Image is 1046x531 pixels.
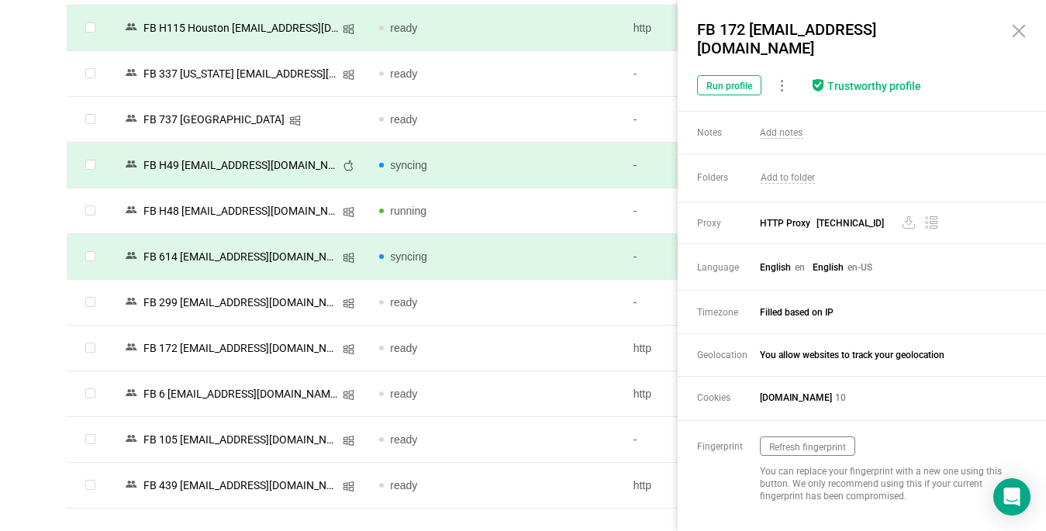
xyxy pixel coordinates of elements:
i: icon: windows [343,252,354,264]
div: FB 6 [EMAIL_ADDRESS][DOMAIN_NAME] [139,384,343,404]
span: en [795,262,805,273]
button: Refresh fingerprint [760,436,855,456]
span: Fingerprint [697,441,759,452]
div: FB 337 [US_STATE] [EMAIL_ADDRESS][DOMAIN_NAME] [139,64,343,84]
span: Cookies [697,392,759,403]
div: You can replace your fingerprint with a new one using this button. We only recommend using this i... [760,465,1014,502]
span: English [813,262,844,273]
div: FB 737 [GEOGRAPHIC_DATA] [139,109,289,129]
span: [TECHNICAL_ID] [816,218,884,229]
span: en-US [848,262,872,273]
div: FB 172 [EMAIL_ADDRESS][DOMAIN_NAME] [692,16,995,62]
i: icon: windows [343,23,354,35]
td: http [621,326,875,371]
span: ready [390,113,417,126]
div: FB 105 [EMAIL_ADDRESS][DOMAIN_NAME] [139,429,343,450]
i: icon: windows [343,343,354,355]
i: icon: windows [343,206,354,218]
i: icon: apple [343,160,354,171]
span: Proxy [697,218,759,229]
span: HTTP Proxy [760,216,1013,231]
i: icon: windows [343,389,354,401]
span: ready [390,479,417,491]
span: English [760,262,791,273]
span: ready [390,22,417,34]
td: - [621,280,875,326]
div: FB 299 [EMAIL_ADDRESS][DOMAIN_NAME] [139,292,343,312]
td: - [621,188,875,234]
span: Language [697,262,759,273]
span: syncing [390,159,426,171]
div: FB Н48 [EMAIL_ADDRESS][DOMAIN_NAME] [1] [139,201,343,221]
div: FB 614 [EMAIL_ADDRESS][DOMAIN_NAME] [139,247,343,267]
td: http [621,5,875,51]
i: icon: windows [343,435,354,447]
span: ready [390,433,417,446]
span: ready [390,296,417,309]
div: FB 172 [EMAIL_ADDRESS][DOMAIN_NAME] [139,338,343,358]
td: - [621,97,875,143]
i: icon: windows [343,69,354,81]
i: icon: windows [289,115,301,126]
div: FB H115 Houston [EMAIL_ADDRESS][DOMAIN_NAME] [139,18,343,38]
span: syncing [390,250,426,263]
span: Filled based on IP [760,307,1016,318]
div: Trustworthy profile [827,80,921,93]
span: Add notes [760,127,803,139]
span: 10 [835,392,846,403]
span: Folders [697,172,759,183]
td: - [621,234,875,280]
span: ready [390,388,417,400]
span: running [390,205,426,217]
span: Geolocation [697,350,759,360]
span: [DOMAIN_NAME] [760,392,832,403]
span: ready [390,67,417,80]
td: - [621,143,875,188]
i: icon: windows [343,481,354,492]
td: http [621,371,875,417]
div: FB Н49 [EMAIL_ADDRESS][DOMAIN_NAME] [139,155,343,175]
div: Open Intercom Messenger [993,478,1030,515]
span: Timezone [697,307,759,318]
span: ready [390,342,417,354]
td: - [621,417,875,463]
div: FB 439 [EMAIL_ADDRESS][DOMAIN_NAME] [139,475,343,495]
button: Run profile [697,75,761,95]
span: Add to folder [761,172,815,184]
i: icon: windows [343,298,354,309]
td: - [621,51,875,97]
span: You allow websites to track your geolocation [760,350,1016,360]
span: Notes [697,127,759,139]
td: http [621,463,875,509]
